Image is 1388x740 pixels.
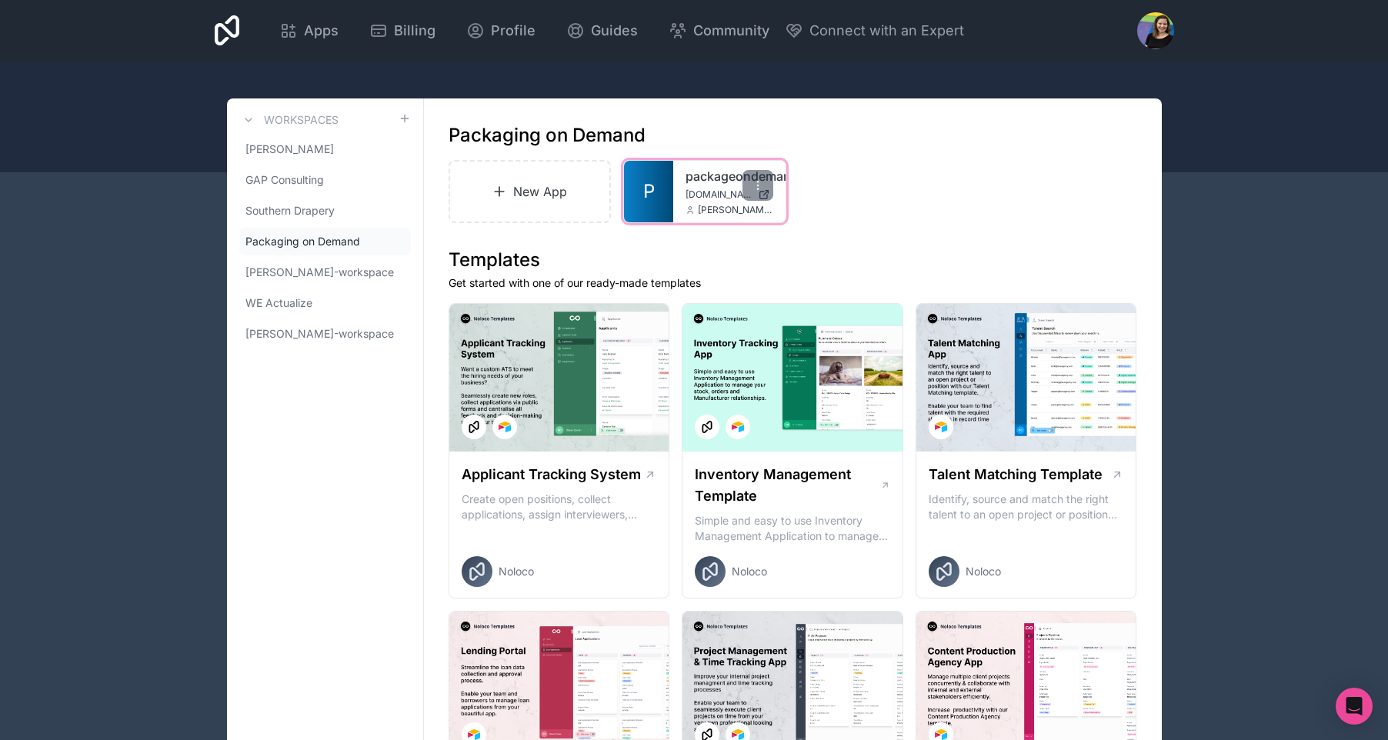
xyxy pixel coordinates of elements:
[239,228,411,255] a: Packaging on Demand
[239,111,339,129] a: Workspaces
[449,248,1137,272] h1: Templates
[449,160,612,223] a: New App
[966,564,1001,579] span: Noloco
[554,14,650,48] a: Guides
[686,188,773,201] a: [DOMAIN_NAME]
[695,513,890,544] p: Simple and easy to use Inventory Management Application to manage your stock, orders and Manufact...
[267,14,351,48] a: Apps
[245,326,394,342] span: [PERSON_NAME]-workspace
[454,14,548,48] a: Profile
[698,204,773,216] span: [PERSON_NAME][EMAIL_ADDRESS][DOMAIN_NAME]
[785,20,964,42] button: Connect with an Expert
[462,492,657,522] p: Create open positions, collect applications, assign interviewers, centralise candidate feedback a...
[499,564,534,579] span: Noloco
[624,161,673,222] a: P
[929,492,1124,522] p: Identify, source and match the right talent to an open project or position with our Talent Matchi...
[245,234,360,249] span: Packaging on Demand
[245,142,334,157] span: [PERSON_NAME]
[239,135,411,163] a: [PERSON_NAME]
[245,172,324,188] span: GAP Consulting
[591,20,638,42] span: Guides
[449,275,1137,291] p: Get started with one of our ready-made templates
[491,20,536,42] span: Profile
[462,464,641,485] h1: Applicant Tracking System
[304,20,339,42] span: Apps
[394,20,435,42] span: Billing
[656,14,782,48] a: Community
[239,197,411,225] a: Southern Drapery
[239,166,411,194] a: GAP Consulting
[245,203,335,218] span: Southern Drapery
[245,295,312,311] span: WE Actualize
[686,188,752,201] span: [DOMAIN_NAME]
[732,564,767,579] span: Noloco
[239,289,411,317] a: WE Actualize
[686,167,773,185] a: packageondemand
[245,265,394,280] span: [PERSON_NAME]-workspace
[643,179,655,204] span: P
[929,464,1103,485] h1: Talent Matching Template
[239,258,411,286] a: [PERSON_NAME]-workspace
[499,421,511,433] img: Airtable Logo
[264,112,339,128] h3: Workspaces
[809,20,964,42] span: Connect with an Expert
[695,464,879,507] h1: Inventory Management Template
[732,421,744,433] img: Airtable Logo
[239,320,411,348] a: [PERSON_NAME]-workspace
[935,421,947,433] img: Airtable Logo
[693,20,769,42] span: Community
[449,123,646,148] h1: Packaging on Demand
[357,14,448,48] a: Billing
[1336,688,1373,725] div: Open Intercom Messenger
